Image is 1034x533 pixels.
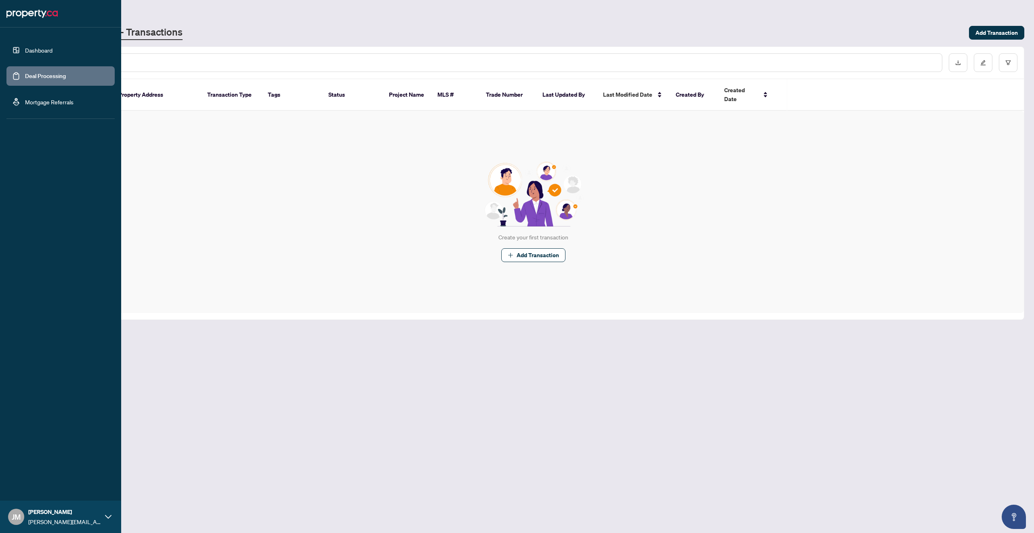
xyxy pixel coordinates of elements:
span: JM [12,511,21,522]
th: Created By [669,79,718,111]
span: [PERSON_NAME] [28,508,101,516]
span: [PERSON_NAME][EMAIL_ADDRESS][DOMAIN_NAME] [28,517,101,526]
span: download [955,60,961,66]
span: Add Transaction [517,249,559,262]
button: download [949,53,967,72]
button: Add Transaction [969,26,1024,40]
th: Status [322,79,382,111]
th: MLS # [431,79,479,111]
button: edit [974,53,992,72]
th: Created Date [718,79,774,111]
a: Deal Processing [25,72,66,80]
th: Last Modified Date [597,79,669,111]
th: Tags [261,79,322,111]
button: filter [999,53,1017,72]
th: Transaction Type [201,79,261,111]
span: plus [508,252,513,258]
div: Create your first transaction [498,233,568,242]
span: filter [1005,60,1011,66]
span: Last Modified Date [603,90,652,99]
img: logo [6,7,58,20]
a: Mortgage Referrals [25,98,74,106]
th: Trade Number [479,79,536,111]
button: Add Transaction [501,248,565,262]
th: Property Address [112,79,201,111]
img: Null State Icon [481,162,585,226]
th: Last Updated By [536,79,597,111]
span: Created Date [724,86,758,104]
a: Dashboard [25,47,53,54]
span: edit [980,60,986,66]
button: Open asap [1002,505,1026,529]
th: Project Name [382,79,431,111]
span: Add Transaction [975,26,1018,39]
